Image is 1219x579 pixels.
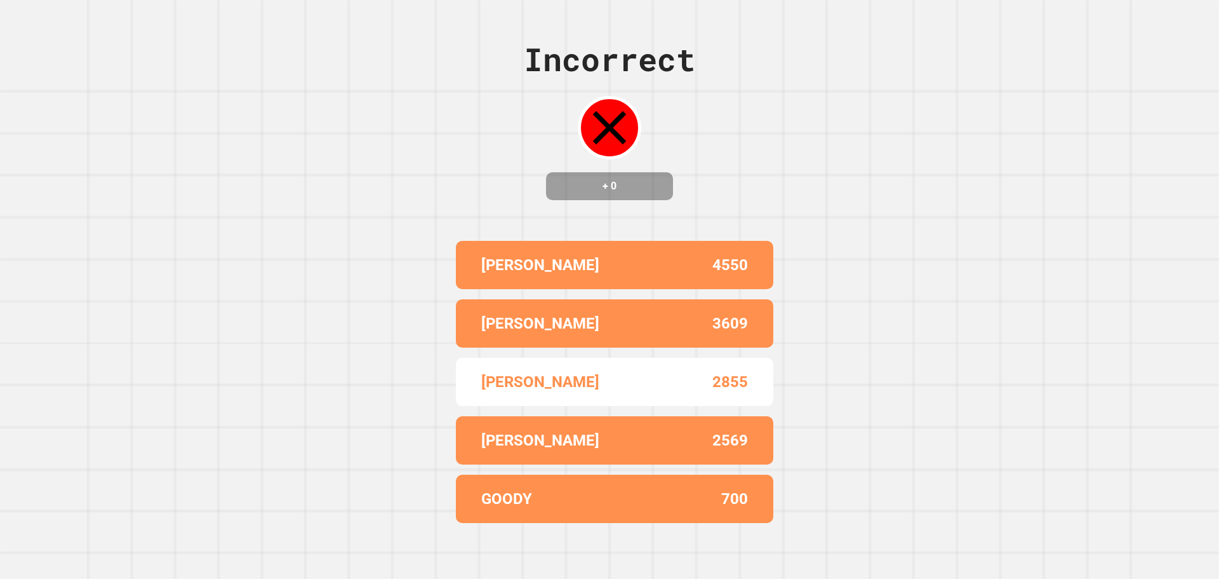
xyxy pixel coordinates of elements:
[712,254,748,276] p: 4550
[712,312,748,335] p: 3609
[481,487,532,510] p: GOODY
[712,371,748,393] p: 2855
[481,312,599,335] p: [PERSON_NAME]
[712,429,748,452] p: 2569
[559,179,660,194] h4: + 0
[481,371,599,393] p: [PERSON_NAME]
[721,487,748,510] p: 700
[481,254,599,276] p: [PERSON_NAME]
[481,429,599,452] p: [PERSON_NAME]
[524,36,695,83] div: Incorrect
